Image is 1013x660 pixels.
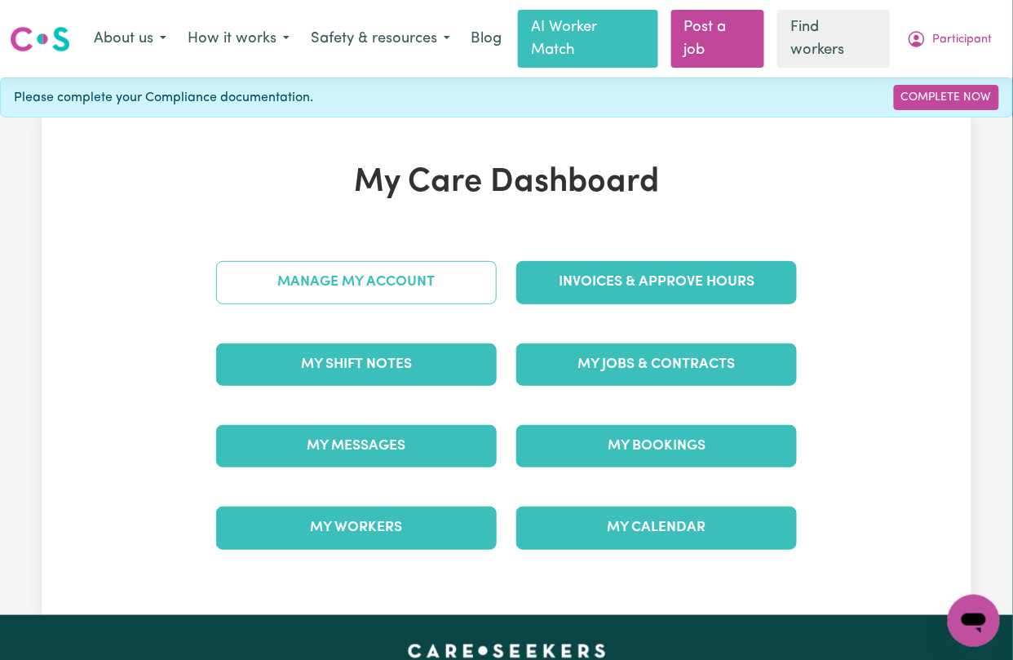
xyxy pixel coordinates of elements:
[516,507,797,549] a: My Calendar
[894,85,999,110] a: Complete Now
[896,22,1003,56] button: My Account
[300,22,461,56] button: Safety & resources
[14,88,313,108] span: Please complete your Compliance documentation.
[948,595,1000,647] iframe: Button to launch messaging window
[216,425,497,467] a: My Messages
[206,163,807,202] h1: My Care Dashboard
[216,261,497,303] a: Manage My Account
[777,10,890,68] a: Find workers
[10,24,70,54] img: Careseekers logo
[516,425,797,467] a: My Bookings
[671,10,765,68] a: Post a job
[518,10,658,68] a: AI Worker Match
[408,644,606,658] a: Careseekers home page
[461,21,511,57] a: Blog
[10,20,70,58] a: Careseekers logo
[177,22,300,56] button: How it works
[216,507,497,549] a: My Workers
[216,343,497,386] a: My Shift Notes
[83,22,177,56] button: About us
[933,31,993,49] span: Participant
[516,343,797,386] a: My Jobs & Contracts
[516,261,797,303] a: Invoices & Approve Hours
